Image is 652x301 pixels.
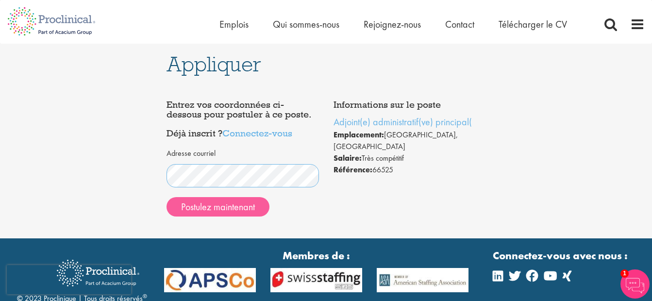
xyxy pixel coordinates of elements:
[7,265,131,294] iframe: reCAPTCHA
[369,268,476,292] img: APSCo
[364,18,421,31] a: Rejoignez-nous
[499,18,567,31] a: Télécharger le CV
[50,253,147,293] img: Recrutement Proclinique
[334,165,372,175] font: Référence:
[167,99,312,139] font: Entrez vos coordonnées ci-dessous pour postuler à ce poste. Déjà inscrit ?
[167,197,269,217] button: Postulez maintenant
[334,130,458,151] font: [GEOGRAPHIC_DATA], [GEOGRAPHIC_DATA]
[273,18,339,31] a: Qui sommes-nous
[167,148,216,159] label: Adresse courriel
[334,100,485,110] h4: Informations sur le poste
[362,153,404,163] font: Très compétitif
[164,248,468,263] strong: Membres de :
[263,268,369,292] img: APSCo
[334,153,362,163] font: Salaire:
[167,51,261,77] span: Appliquer
[334,130,384,140] font: Emplacement:
[219,18,249,31] a: Emplois
[157,268,263,292] img: APSCo
[445,18,474,31] a: Contact
[493,248,628,263] strong: Connectez-vous avec nous :
[620,269,629,278] span: 1
[222,127,292,139] a: Connectez-vous
[620,269,650,299] img: Le chatbot
[334,116,472,128] a: Adjoint(e) administratif(ve) principal(
[372,165,393,175] font: 66525
[143,292,147,300] sup: ®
